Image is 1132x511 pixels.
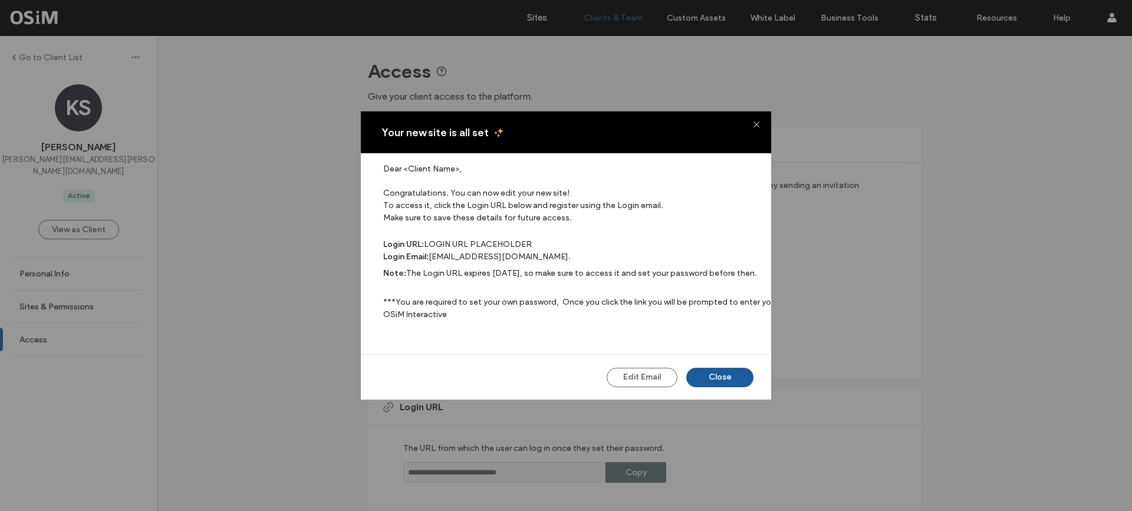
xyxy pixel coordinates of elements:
label: Login URL: [383,239,424,249]
label: Note: [383,268,406,278]
label: ***You are required to set your own password, Once you click the link you will be prompted to ent... [383,279,759,337]
label: [EMAIL_ADDRESS][DOMAIN_NAME]. [429,252,571,262]
label: Your new site is all set [381,126,489,139]
label: Dear <Client Name>, [383,164,759,174]
button: Edit Email [607,368,677,387]
label: Login Email: [383,252,429,262]
label: LOGIN URL PLACEHOLDER [424,239,532,249]
label: The Login URL expires [DATE], so make sure to access it and set your password before then. [406,268,757,278]
button: Close [686,368,753,387]
label: Congratulations. You can now edit your new site! To access it, click the Login URL below and regi... [383,187,759,224]
span: Help [27,8,51,19]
